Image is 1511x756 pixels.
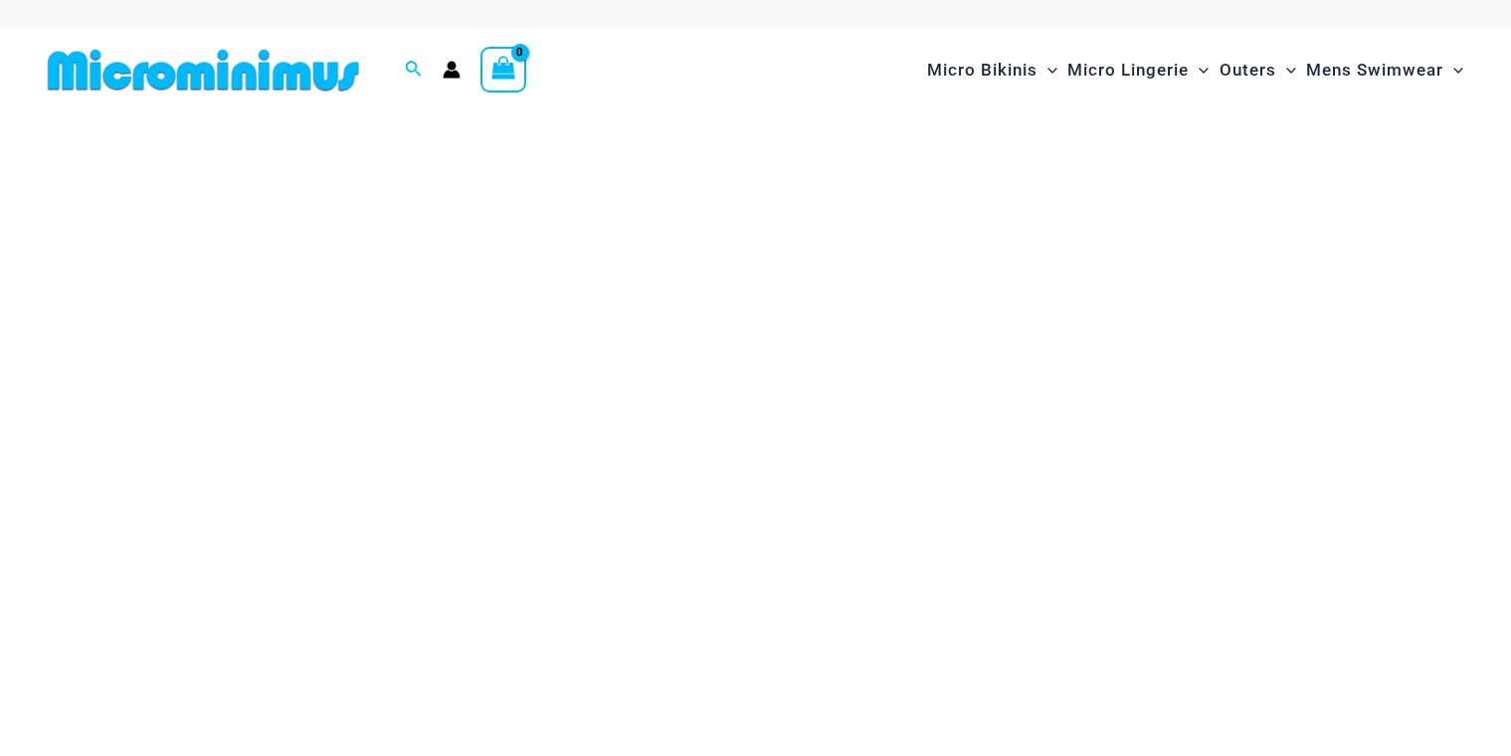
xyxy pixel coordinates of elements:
[1220,45,1276,95] span: Outers
[1306,45,1443,95] span: Mens Swimwear
[922,40,1062,100] a: Micro BikinisMenu ToggleMenu Toggle
[480,47,526,93] a: View Shopping Cart, empty
[1189,45,1209,95] span: Menu Toggle
[1038,45,1057,95] span: Menu Toggle
[1062,40,1214,100] a: Micro LingerieMenu ToggleMenu Toggle
[443,61,461,79] a: Account icon link
[40,48,367,93] img: MM SHOP LOGO FLAT
[1067,45,1189,95] span: Micro Lingerie
[927,45,1038,95] span: Micro Bikinis
[1276,45,1296,95] span: Menu Toggle
[1443,45,1463,95] span: Menu Toggle
[919,37,1471,103] nav: Site Navigation
[405,58,423,83] a: Search icon link
[1301,40,1468,100] a: Mens SwimwearMenu ToggleMenu Toggle
[1215,40,1301,100] a: OutersMenu ToggleMenu Toggle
